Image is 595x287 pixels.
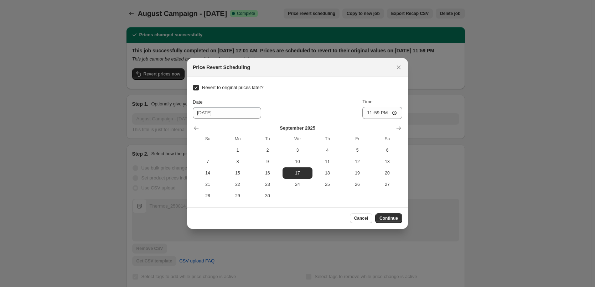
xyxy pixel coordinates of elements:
button: Close [394,62,404,72]
button: Tuesday September 16 2025 [253,167,283,179]
button: Monday September 29 2025 [223,190,253,202]
button: Saturday September 6 2025 [372,145,402,156]
button: Monday September 22 2025 [223,179,253,190]
span: Tu [255,136,280,142]
button: Thursday September 25 2025 [312,179,342,190]
span: 9 [255,159,280,165]
span: 19 [345,170,369,176]
button: Monday September 1 2025 [223,145,253,156]
span: Su [196,136,220,142]
span: 30 [255,193,280,199]
button: Thursday September 18 2025 [312,167,342,179]
button: Tuesday September 23 2025 [253,179,283,190]
input: 8/26/2025 [193,107,261,119]
button: Thursday September 4 2025 [312,145,342,156]
button: Wednesday September 24 2025 [283,179,312,190]
span: Cancel [354,215,368,221]
button: Saturday September 27 2025 [372,179,402,190]
button: Wednesday September 10 2025 [283,156,312,167]
button: Sunday September 28 2025 [193,190,223,202]
span: 24 [285,182,310,187]
span: 11 [315,159,340,165]
button: Tuesday September 2 2025 [253,145,283,156]
button: Sunday September 21 2025 [193,179,223,190]
span: 1 [226,147,250,153]
button: Friday September 5 2025 [342,145,372,156]
span: 2 [255,147,280,153]
span: 10 [285,159,310,165]
th: Sunday [193,133,223,145]
span: 7 [196,159,220,165]
span: 21 [196,182,220,187]
th: Thursday [312,133,342,145]
th: Friday [342,133,372,145]
span: 16 [255,170,280,176]
button: Saturday September 13 2025 [372,156,402,167]
button: Monday September 15 2025 [223,167,253,179]
button: Show next month, October 2025 [394,123,404,133]
span: Revert to original prices later? [202,85,264,90]
button: Thursday September 11 2025 [312,156,342,167]
button: Sunday September 14 2025 [193,167,223,179]
span: 13 [375,159,399,165]
button: Monday September 8 2025 [223,156,253,167]
button: Wednesday September 17 2025 [283,167,312,179]
span: Time [362,99,372,104]
span: 29 [226,193,250,199]
span: Continue [379,215,398,221]
span: Date [193,99,202,105]
span: 12 [345,159,369,165]
button: Tuesday September 9 2025 [253,156,283,167]
span: 28 [196,193,220,199]
button: Friday September 12 2025 [342,156,372,167]
span: 5 [345,147,369,153]
span: 25 [315,182,340,187]
th: Saturday [372,133,402,145]
span: 26 [345,182,369,187]
span: 8 [226,159,250,165]
th: Wednesday [283,133,312,145]
button: Saturday September 20 2025 [372,167,402,179]
button: Show previous month, August 2025 [191,123,201,133]
button: Wednesday September 3 2025 [283,145,312,156]
span: Sa [375,136,399,142]
button: Continue [375,213,402,223]
th: Monday [223,133,253,145]
button: Friday September 19 2025 [342,167,372,179]
span: 14 [196,170,220,176]
button: Sunday September 7 2025 [193,156,223,167]
button: Cancel [350,213,372,223]
span: 27 [375,182,399,187]
span: 20 [375,170,399,176]
span: 22 [226,182,250,187]
span: Fr [345,136,369,142]
button: Friday September 26 2025 [342,179,372,190]
th: Tuesday [253,133,283,145]
input: 12:00 [362,107,402,119]
span: We [285,136,310,142]
span: 18 [315,170,340,176]
span: Mo [226,136,250,142]
span: 3 [285,147,310,153]
span: 15 [226,170,250,176]
span: 23 [255,182,280,187]
span: 4 [315,147,340,153]
span: 6 [375,147,399,153]
button: Tuesday September 30 2025 [253,190,283,202]
span: 17 [285,170,310,176]
h2: Price Revert Scheduling [193,64,250,71]
span: Th [315,136,340,142]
